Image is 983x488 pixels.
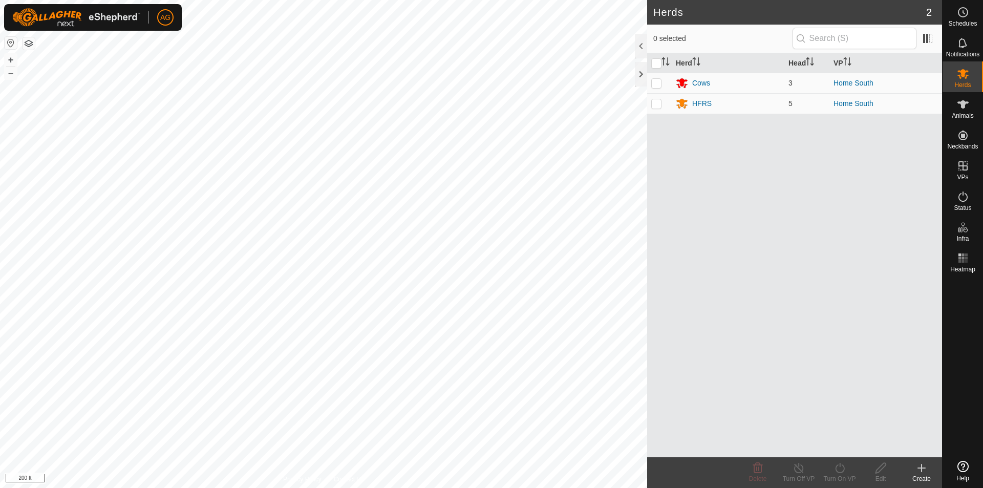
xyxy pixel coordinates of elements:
div: Turn Off VP [778,474,819,483]
button: Reset Map [5,37,17,49]
div: Turn On VP [819,474,860,483]
button: – [5,67,17,79]
span: 5 [788,99,793,108]
p-sorticon: Activate to sort [692,59,700,67]
div: Create [901,474,942,483]
span: Neckbands [947,143,978,150]
span: AG [160,12,170,23]
img: Gallagher Logo [12,8,140,27]
span: Heatmap [950,266,975,272]
div: Cows [692,78,710,89]
input: Search (S) [793,28,916,49]
span: Status [954,205,971,211]
button: + [5,54,17,66]
a: Contact Us [334,475,364,484]
span: Herds [954,82,971,88]
p-sorticon: Activate to sort [806,59,814,67]
p-sorticon: Activate to sort [661,59,670,67]
span: Help [956,475,969,481]
button: Map Layers [23,37,35,50]
a: Privacy Policy [283,475,322,484]
span: Infra [956,236,969,242]
a: Help [943,457,983,485]
span: Animals [952,113,974,119]
span: VPs [957,174,968,180]
span: 2 [926,5,932,20]
span: 0 selected [653,33,793,44]
th: Herd [672,53,784,73]
h2: Herds [653,6,926,18]
a: Home South [834,99,873,108]
span: Notifications [946,51,979,57]
p-sorticon: Activate to sort [843,59,851,67]
th: Head [784,53,829,73]
span: Schedules [948,20,977,27]
span: 3 [788,79,793,87]
span: Delete [749,475,767,482]
div: HFRS [692,98,712,109]
div: Edit [860,474,901,483]
a: Home South [834,79,873,87]
th: VP [829,53,942,73]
